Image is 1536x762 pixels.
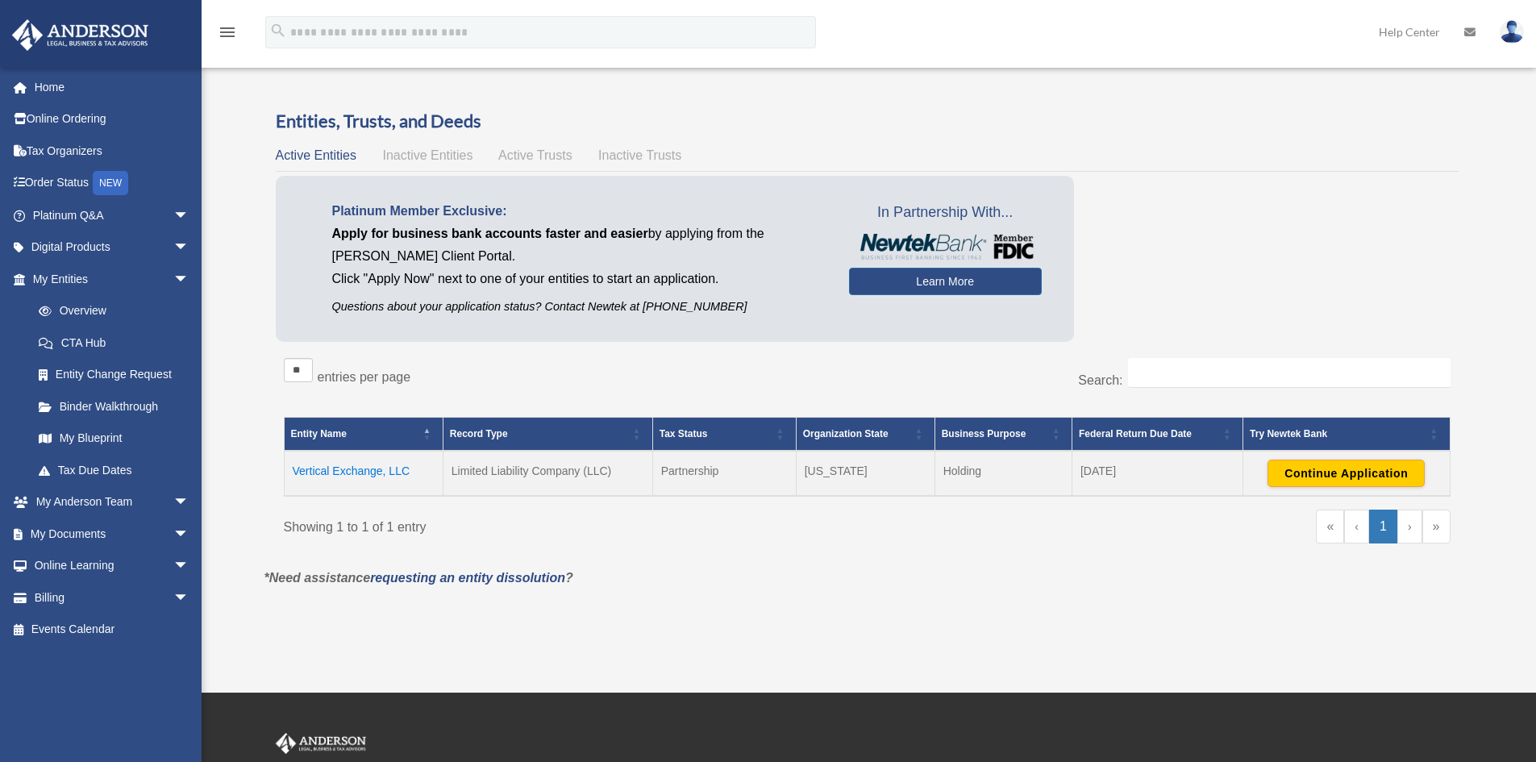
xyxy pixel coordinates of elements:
span: arrow_drop_down [173,550,206,583]
span: Federal Return Due Date [1079,428,1192,439]
span: arrow_drop_down [173,199,206,232]
span: Record Type [450,428,508,439]
img: NewtekBankLogoSM.png [857,234,1034,260]
span: Organization State [803,428,889,439]
a: My Entitiesarrow_drop_down [11,263,206,295]
a: Platinum Q&Aarrow_drop_down [11,199,214,231]
a: Home [11,71,214,103]
td: [US_STATE] [796,451,935,496]
a: My Documentsarrow_drop_down [11,518,214,550]
a: Online Ordering [11,103,214,135]
a: Order StatusNEW [11,167,214,200]
td: Vertical Exchange, LLC [284,451,443,496]
a: Tax Due Dates [23,454,206,486]
button: Continue Application [1268,460,1425,487]
a: 1 [1369,510,1397,543]
span: arrow_drop_down [173,231,206,264]
span: Tax Status [660,428,708,439]
a: Digital Productsarrow_drop_down [11,231,214,264]
span: Inactive Trusts [598,148,681,162]
span: Active Trusts [498,148,572,162]
span: Inactive Entities [382,148,472,162]
i: search [269,22,287,40]
a: Previous [1344,510,1369,543]
a: Online Learningarrow_drop_down [11,550,214,582]
h3: Entities, Trusts, and Deeds [276,109,1459,134]
td: Partnership [652,451,796,496]
a: Entity Change Request [23,359,206,391]
p: Platinum Member Exclusive: [332,200,825,223]
span: arrow_drop_down [173,518,206,551]
a: My Anderson Teamarrow_drop_down [11,486,214,518]
th: Federal Return Due Date: Activate to sort [1072,418,1243,452]
a: Binder Walkthrough [23,390,206,423]
th: Try Newtek Bank : Activate to sort [1243,418,1450,452]
p: by applying from the [PERSON_NAME] Client Portal. [332,223,825,268]
div: Showing 1 to 1 of 1 entry [284,510,855,539]
th: Organization State: Activate to sort [796,418,935,452]
th: Business Purpose: Activate to sort [935,418,1072,452]
a: requesting an entity dissolution [370,571,565,585]
img: User Pic [1500,20,1524,44]
td: [DATE] [1072,451,1243,496]
a: Billingarrow_drop_down [11,581,214,614]
td: Limited Liability Company (LLC) [443,451,652,496]
span: Business Purpose [942,428,1026,439]
span: In Partnership With... [849,200,1042,226]
div: NEW [93,171,128,195]
a: Last [1422,510,1451,543]
th: Tax Status: Activate to sort [652,418,796,452]
span: arrow_drop_down [173,263,206,296]
a: Overview [23,295,198,327]
a: Tax Organizers [11,135,214,167]
th: Entity Name: Activate to invert sorting [284,418,443,452]
a: My Blueprint [23,423,206,455]
img: Anderson Advisors Platinum Portal [7,19,153,51]
img: Anderson Advisors Platinum Portal [273,733,369,754]
a: Events Calendar [11,614,214,646]
p: Click "Apply Now" next to one of your entities to start an application. [332,268,825,290]
label: entries per page [318,370,411,384]
em: *Need assistance ? [264,571,573,585]
i: menu [218,23,237,42]
p: Questions about your application status? Contact Newtek at [PHONE_NUMBER] [332,297,825,317]
a: menu [218,28,237,42]
span: Apply for business bank accounts faster and easier [332,227,648,240]
span: Active Entities [276,148,356,162]
a: Next [1397,510,1422,543]
span: Entity Name [291,428,347,439]
span: arrow_drop_down [173,486,206,519]
a: Learn More [849,268,1042,295]
th: Record Type: Activate to sort [443,418,652,452]
td: Holding [935,451,1072,496]
label: Search: [1078,373,1122,387]
a: First [1316,510,1344,543]
span: arrow_drop_down [173,581,206,614]
a: CTA Hub [23,327,206,359]
div: Try Newtek Bank [1250,424,1425,443]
